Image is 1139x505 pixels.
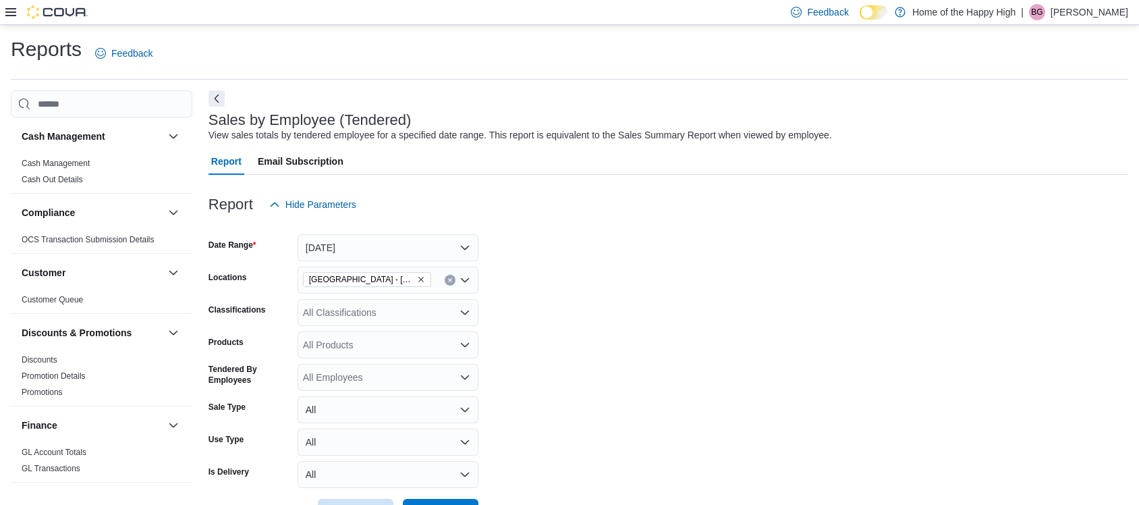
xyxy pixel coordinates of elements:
h3: Customer [22,266,65,280]
h3: Compliance [22,206,75,219]
span: OCS Transaction Submission Details [22,234,155,245]
button: Cash Management [165,128,182,144]
label: Sale Type [209,402,246,413]
button: Open list of options [460,307,470,318]
a: Cash Out Details [22,175,83,184]
a: Discounts [22,355,57,365]
label: Use Type [209,434,244,445]
a: OCS Transaction Submission Details [22,235,155,244]
h3: Cash Management [22,130,105,143]
div: View sales totals by tendered employee for a specified date range. This report is equivalent to t... [209,128,832,142]
button: Compliance [165,205,182,221]
h1: Reports [11,36,82,63]
button: Discounts & Promotions [22,326,163,340]
a: Cash Management [22,159,90,168]
button: All [298,429,478,456]
div: Bryton Garstin [1029,4,1045,20]
p: Home of the Happy High [912,4,1016,20]
p: [PERSON_NAME] [1051,4,1128,20]
button: [DATE] [298,234,478,261]
div: Finance [11,444,192,482]
h3: Discounts & Promotions [22,326,132,340]
button: Open list of options [460,372,470,383]
img: Cova [27,5,88,19]
button: Compliance [22,206,163,219]
a: Feedback [90,40,158,67]
h3: Sales by Employee (Tendered) [209,112,412,128]
p: | [1021,4,1024,20]
a: GL Account Totals [22,448,86,457]
button: Finance [165,417,182,433]
label: Products [209,337,244,348]
div: Cash Management [11,155,192,193]
button: Finance [22,419,163,432]
button: Open list of options [460,340,470,350]
span: Cash Management [22,158,90,169]
span: Hide Parameters [285,198,356,211]
a: Promotion Details [22,371,86,381]
span: GL Transactions [22,463,80,474]
span: Customer Queue [22,294,83,305]
button: Open list of options [460,275,470,286]
button: Hide Parameters [264,191,362,218]
span: Feedback [111,47,152,60]
span: Discounts [22,354,57,365]
span: Edmonton - Jackson Heights - Fire & Flower [303,272,431,287]
button: Clear input [445,275,455,286]
span: [GEOGRAPHIC_DATA] - [PERSON_NAME][GEOGRAPHIC_DATA] - Fire & Flower [309,273,414,286]
a: Customer Queue [22,295,83,304]
button: Customer [165,265,182,281]
span: Email Subscription [258,148,343,175]
label: Tendered By Employees [209,364,292,386]
label: Date Range [209,240,256,250]
span: Report [211,148,242,175]
span: Feedback [807,5,848,19]
span: BG [1031,4,1043,20]
button: Remove Edmonton - Jackson Heights - Fire & Flower from selection in this group [417,275,425,284]
button: Customer [22,266,163,280]
span: Promotion Details [22,371,86,381]
div: Discounts & Promotions [11,352,192,406]
h3: Finance [22,419,57,432]
button: Discounts & Promotions [165,325,182,341]
label: Classifications [209,304,266,315]
button: Next [209,90,225,107]
h3: Report [209,196,253,213]
button: All [298,461,478,488]
a: GL Transactions [22,464,80,473]
div: Customer [11,292,192,313]
button: All [298,396,478,423]
label: Locations [209,272,247,283]
input: Dark Mode [860,5,888,20]
button: Cash Management [22,130,163,143]
span: Cash Out Details [22,174,83,185]
div: Compliance [11,232,192,253]
label: Is Delivery [209,467,249,477]
a: Promotions [22,388,63,397]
